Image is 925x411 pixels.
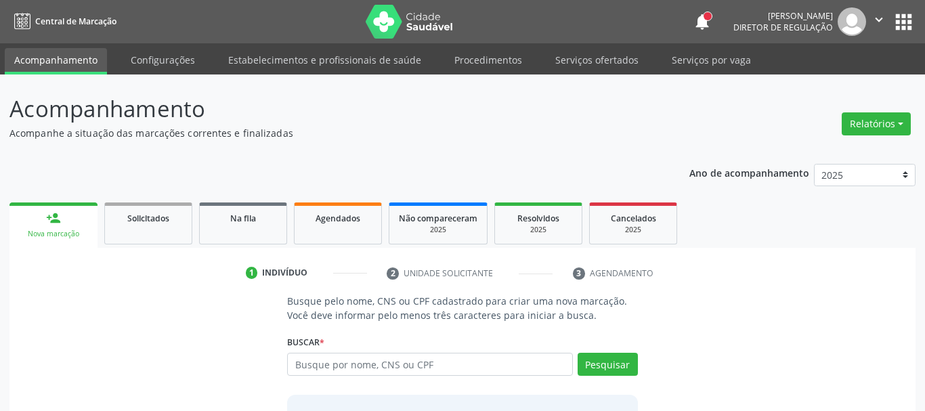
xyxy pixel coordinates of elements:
[611,213,656,224] span: Cancelados
[866,7,892,36] button: 
[9,92,644,126] p: Acompanhamento
[316,213,360,224] span: Agendados
[689,164,809,181] p: Ano de acompanhamento
[445,48,532,72] a: Procedimentos
[578,353,638,376] button: Pesquisar
[287,332,324,353] label: Buscar
[262,267,307,279] div: Indivíduo
[693,12,712,31] button: notifications
[35,16,116,27] span: Central de Marcação
[546,48,648,72] a: Serviços ofertados
[504,225,572,235] div: 2025
[46,211,61,225] div: person_add
[838,7,866,36] img: img
[246,267,258,279] div: 1
[9,126,644,140] p: Acompanhe a situação das marcações correntes e finalizadas
[733,22,833,33] span: Diretor de regulação
[230,213,256,224] span: Na fila
[5,48,107,74] a: Acompanhamento
[733,10,833,22] div: [PERSON_NAME]
[892,10,916,34] button: apps
[399,225,477,235] div: 2025
[127,213,169,224] span: Solicitados
[9,10,116,33] a: Central de Marcação
[599,225,667,235] div: 2025
[872,12,886,27] i: 
[842,112,911,135] button: Relatórios
[517,213,559,224] span: Resolvidos
[19,229,88,239] div: Nova marcação
[121,48,205,72] a: Configurações
[287,294,638,322] p: Busque pelo nome, CNS ou CPF cadastrado para criar uma nova marcação. Você deve informar pelo men...
[662,48,760,72] a: Serviços por vaga
[219,48,431,72] a: Estabelecimentos e profissionais de saúde
[287,353,573,376] input: Busque por nome, CNS ou CPF
[399,213,477,224] span: Não compareceram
